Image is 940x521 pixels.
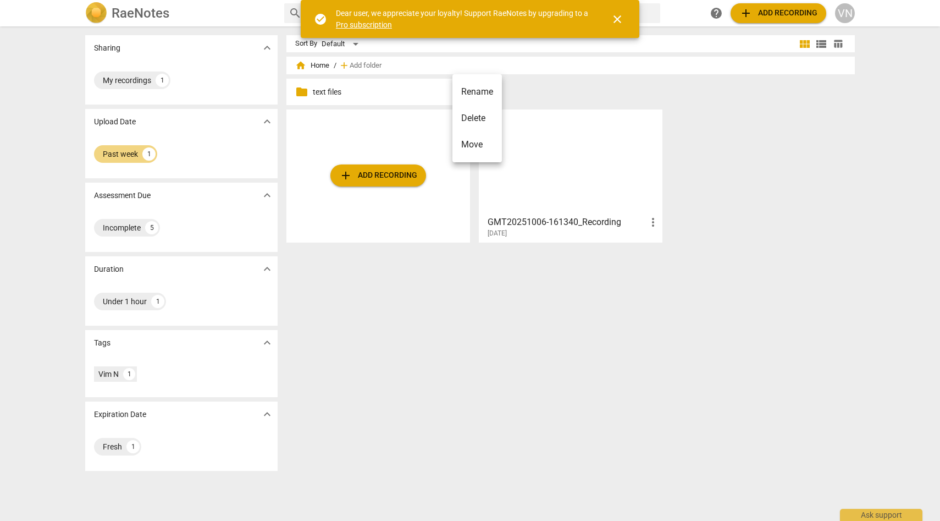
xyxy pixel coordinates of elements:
li: Delete [452,105,502,131]
a: Pro subscription [336,20,392,29]
div: Dear user, we appreciate your loyalty! Support RaeNotes by upgrading to a [336,8,591,30]
li: Move [452,131,502,158]
span: close [611,13,624,26]
button: Close [604,6,631,32]
li: Rename [452,79,502,105]
span: check_circle [314,13,327,26]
